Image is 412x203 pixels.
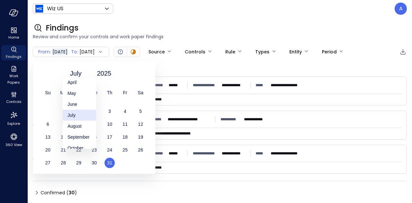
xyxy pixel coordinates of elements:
[40,145,56,155] div: Choose Sunday, July 20th, 2025
[138,122,143,127] span: 12
[148,46,165,57] div: Source
[62,110,96,121] div: July
[399,5,403,13] p: A
[4,73,23,86] span: Work Papers
[40,88,56,98] div: Su
[61,160,66,165] span: 28
[66,189,77,196] div: ( )
[117,119,133,129] div: Choose Friday, July 11th, 2025
[56,158,71,168] div: Choose Monday, July 28th, 2025
[124,109,126,114] span: 4
[123,147,128,152] span: 25
[47,5,63,13] p: Wiz US
[102,88,117,98] div: Th
[92,134,97,140] span: 16
[1,64,26,86] div: Work Papers
[71,145,87,155] div: Choose Tuesday, July 22nd, 2025
[62,88,96,99] div: May
[6,53,22,60] span: Findings
[7,120,20,127] span: Explore
[138,147,143,152] span: 26
[117,145,133,155] div: Choose Friday, July 25th, 2025
[97,69,111,78] span: 2025
[102,132,117,142] div: Choose Thursday, July 17th, 2025
[62,143,96,153] div: October
[185,46,205,57] div: Controls
[61,134,66,140] span: 14
[70,69,82,78] span: July
[45,160,51,165] span: 27
[71,158,87,168] div: Choose Tuesday, July 29th, 2025
[117,48,124,56] div: Open
[62,77,96,88] div: April
[76,160,81,165] span: 29
[271,82,303,88] p: 02182 Elad Aharon
[117,132,133,142] div: Choose Friday, July 18th, 2025
[62,132,96,143] div: September
[123,134,128,140] span: 18
[133,145,148,155] div: Choose Saturday, July 26th, 2025
[40,158,56,168] div: Choose Sunday, July 27th, 2025
[45,147,51,152] span: 20
[45,134,51,140] span: 13
[40,119,56,129] div: Choose Sunday, July 6th, 2025
[1,109,26,127] div: Explore
[87,145,102,155] div: Choose Wednesday, July 23rd, 2025
[40,106,148,171] div: month 2025-07
[133,132,148,142] div: Choose Saturday, July 19th, 2025
[1,45,26,60] div: Findings
[6,98,22,105] span: Controls
[62,122,65,127] span: 7
[56,88,71,98] div: Mo
[107,160,112,165] span: 31
[69,189,75,196] span: 30
[62,99,96,110] div: June
[33,33,407,40] span: Review and confirm your controls and work paper findings
[129,48,137,56] div: In Progress
[52,48,68,55] span: [DATE]
[399,48,407,56] div: Export to CSV
[35,5,43,13] img: Icon
[38,48,51,55] span: From:
[102,119,117,129] div: Choose Thursday, July 10th, 2025
[102,158,117,168] div: Choose Thursday, July 31st, 2025
[102,145,117,155] div: Choose Thursday, July 24th, 2025
[322,46,337,57] div: Period
[271,150,303,157] p: 02182 Elad Aharon
[395,3,407,15] div: Ashley Nembhard
[41,188,77,198] span: Confirmed
[102,106,117,116] div: Choose Thursday, July 3rd, 2025
[1,90,26,106] div: Controls
[46,23,79,33] span: Findings
[61,147,66,152] span: 21
[255,46,269,57] div: Types
[8,34,19,41] span: Home
[80,48,95,55] span: [DATE]
[92,147,97,152] span: 23
[1,26,26,41] div: Home
[133,106,148,116] div: Choose Saturday, July 5th, 2025
[56,132,71,142] div: Choose Monday, July 14th, 2025
[107,134,112,140] span: 17
[107,122,112,127] span: 10
[87,158,102,168] div: Choose Wednesday, July 30th, 2025
[40,132,56,142] div: Choose Sunday, July 13th, 2025
[133,88,148,98] div: Sa
[133,119,148,129] div: Choose Saturday, July 12th, 2025
[138,134,143,140] span: 19
[117,88,133,98] div: Fr
[71,48,78,55] span: To:
[56,145,71,155] div: Choose Monday, July 21st, 2025
[56,119,71,129] div: Choose Monday, July 7th, 2025
[62,121,96,132] div: August
[225,46,235,57] div: Rule
[1,131,26,149] div: 360 View
[92,160,97,165] span: 30
[47,122,49,127] span: 6
[139,109,142,114] span: 5
[289,46,302,57] div: Entity
[117,106,133,116] div: Choose Friday, July 4th, 2025
[107,147,112,152] span: 24
[76,147,81,152] span: 22
[5,142,22,148] span: 360 View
